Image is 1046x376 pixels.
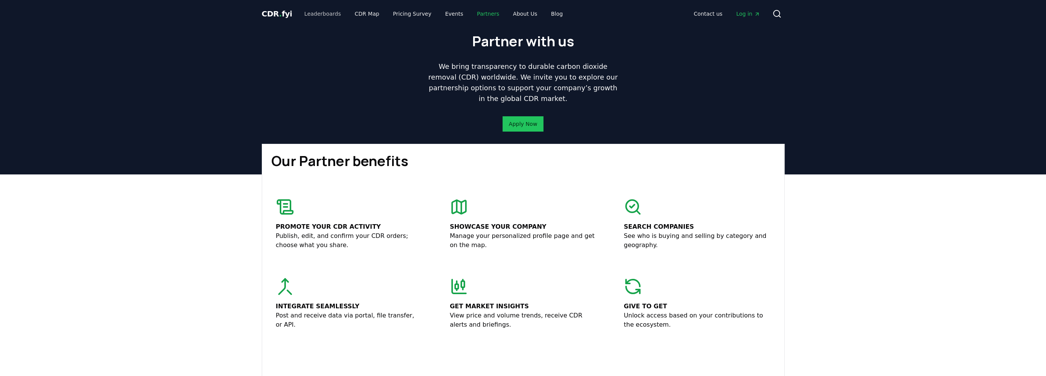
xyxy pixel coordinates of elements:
h1: Our Partner benefits [271,153,775,169]
a: About Us [507,7,543,21]
p: See who is buying and selling by category and geography. [624,231,770,250]
span: Log in [736,10,760,18]
a: Partners [471,7,505,21]
p: Manage your personalized profile page and get on the map. [450,231,596,250]
a: Leaderboards [298,7,347,21]
p: Unlock access based on your contributions to the ecosystem. [624,311,770,329]
nav: Main [688,7,766,21]
p: We bring transparency to durable carbon dioxide removal (CDR) worldwide. We invite you to explore... [425,61,621,104]
p: Showcase your company [450,222,596,231]
nav: Main [298,7,569,21]
p: Promote your CDR activity [276,222,422,231]
a: CDR Map [349,7,385,21]
a: Pricing Survey [387,7,437,21]
a: Blog [545,7,569,21]
p: View price and volume trends, receive CDR alerts and briefings. [450,311,596,329]
p: Post and receive data via portal, file transfer, or API. [276,311,422,329]
a: CDR.fyi [262,8,292,19]
span: CDR fyi [262,9,292,18]
span: . [279,9,282,18]
p: Give to get [624,302,770,311]
button: Apply Now [503,116,543,132]
a: Log in [730,7,766,21]
a: Apply Now [509,120,537,128]
h1: Partner with us [472,34,574,49]
p: Get market insights [450,302,596,311]
a: Contact us [688,7,728,21]
p: Search companies [624,222,770,231]
a: Events [439,7,469,21]
p: Publish, edit, and confirm your CDR orders; choose what you share. [276,231,422,250]
p: Integrate seamlessly [276,302,422,311]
